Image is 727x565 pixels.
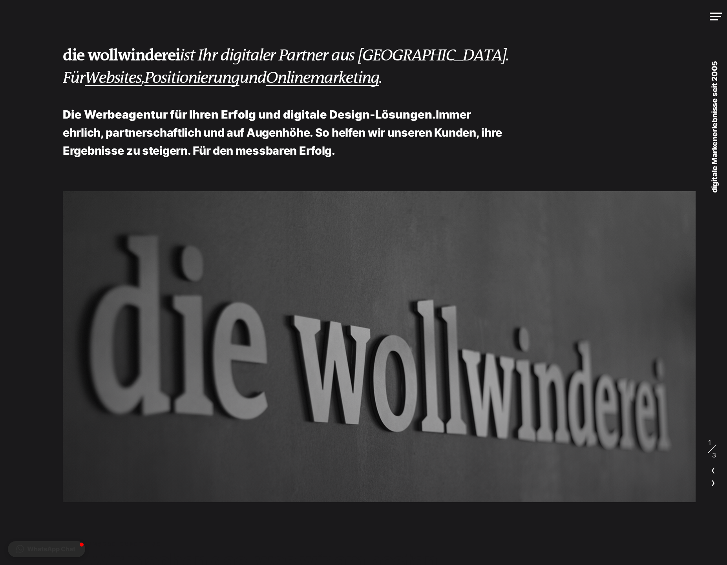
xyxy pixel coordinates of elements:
h5: unsere expertise [88,539,506,550]
em: ist Ihr digitaler Partner aus [GEOGRAPHIC_DATA]. Für , und . [63,46,509,87]
span: / [706,446,718,452]
strong: Die Werbeagentur für Ihren Erfolg und digitale Design-Lösungen. [63,108,436,121]
a: Onlinemarketing [266,69,379,88]
strong: die wollwinderei [63,46,180,65]
button: WhatsApp Chat [8,541,85,557]
p: Immer ehrlich, partnerschaftlich und auf Augenhöhe. So helfen wir unseren Kunden, ihre Ergebnisse... [63,106,506,160]
a: Positionierung [144,69,239,88]
span: 3 [708,452,716,458]
a: Websites [85,69,142,88]
span: 1 [708,439,716,446]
